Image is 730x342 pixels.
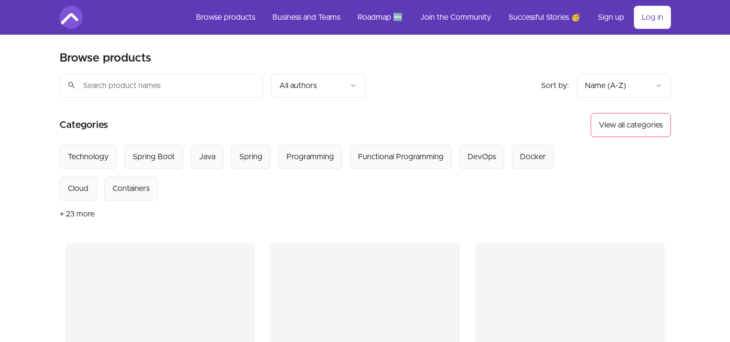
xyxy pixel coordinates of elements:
[468,151,496,163] div: DevOps
[271,74,365,98] button: Filter by author
[60,201,95,228] button: + 23 more
[265,6,348,29] a: Business and Teams
[60,74,263,98] input: Search product names
[501,6,588,29] a: Successful Stories 🥳
[634,6,671,29] a: Log in
[541,82,569,89] span: Sort by:
[188,6,263,29] a: Browse products
[133,151,175,163] div: Spring Boot
[112,183,149,194] div: Containers
[60,113,108,137] h2: Categories
[350,6,410,29] a: Roadmap 🆕
[358,151,444,163] div: Functional Programming
[67,78,76,92] span: search
[60,6,83,29] img: Amigoscode logo
[239,151,262,163] div: Spring
[591,113,671,137] button: View all categories
[68,151,109,163] div: Technology
[590,6,632,29] a: Sign up
[68,183,88,194] div: Cloud
[60,51,151,66] h2: Browse products
[286,151,334,163] div: Programming
[188,6,671,29] nav: Main
[412,6,499,29] a: Join the Community
[577,74,671,98] button: Product sort options
[520,151,546,163] div: Docker
[199,151,215,163] div: Java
